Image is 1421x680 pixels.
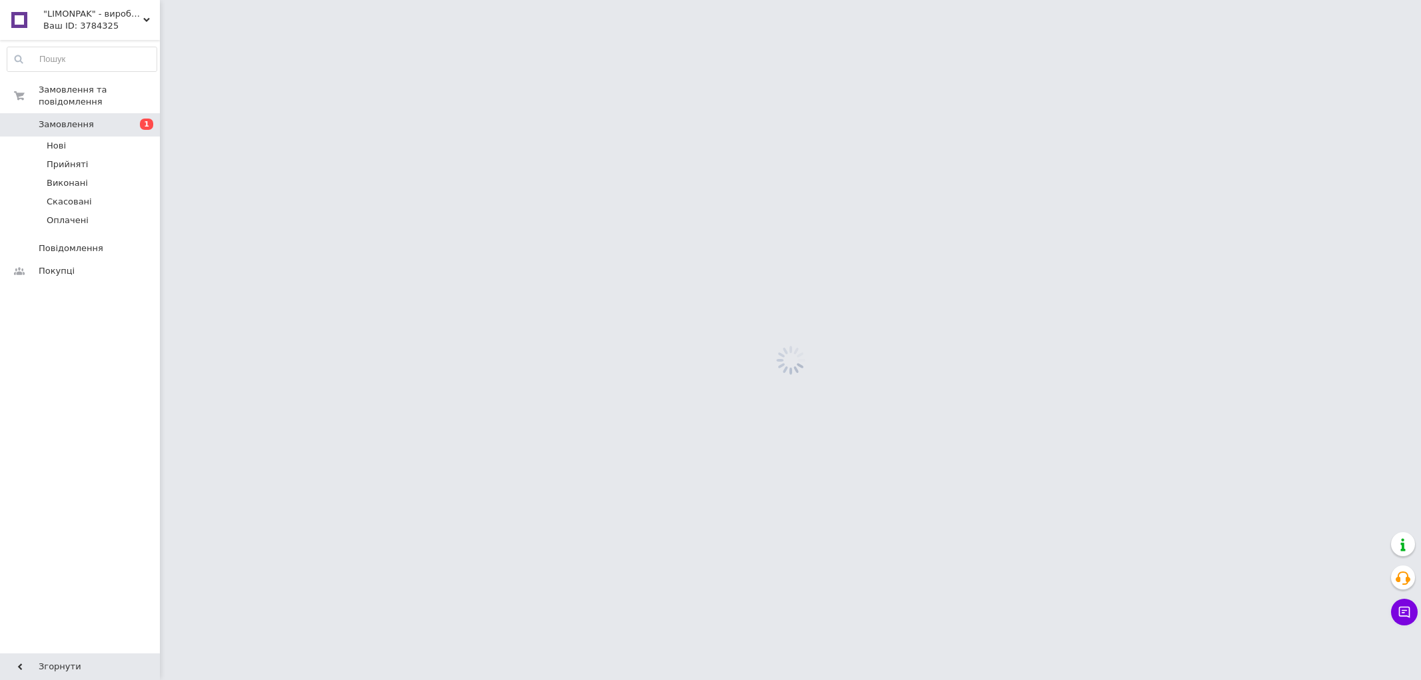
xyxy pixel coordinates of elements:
span: "LIMONPAK" - виробництво стрейч-плівки, скотч, коробки, пакувальні матеріали за оптовими цінами! [43,8,143,20]
span: Виконані [47,177,88,189]
span: Повідомлення [39,242,103,254]
span: Скасовані [47,196,92,208]
span: Прийняті [47,159,88,170]
span: 1 [140,119,153,130]
span: Замовлення [39,119,94,131]
div: Ваш ID: 3784325 [43,20,160,32]
input: Пошук [7,47,157,71]
button: Чат з покупцем [1391,599,1418,625]
span: Оплачені [47,214,89,226]
span: Нові [47,140,66,152]
span: Покупці [39,265,75,277]
span: Замовлення та повідомлення [39,84,160,108]
img: spinner_grey-bg-hcd09dd2d8f1a785e3413b09b97f8118e7.gif [773,342,809,378]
